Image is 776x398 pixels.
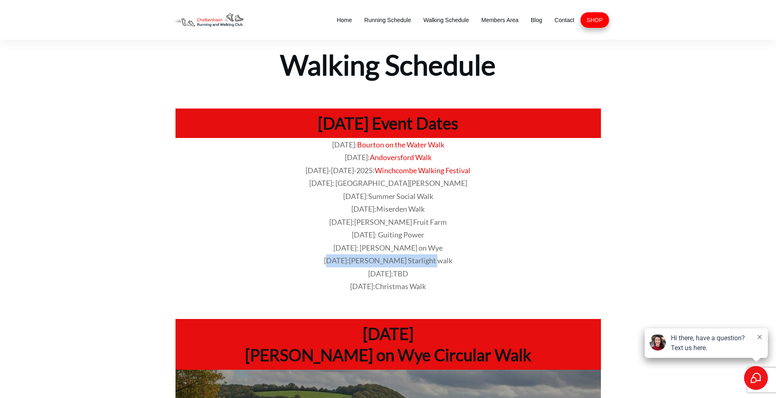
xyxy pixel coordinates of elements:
[168,41,609,83] h1: Walking Schedule
[337,14,352,26] a: Home
[180,323,597,344] h1: [DATE]
[376,204,425,213] span: Miserden Walk
[370,153,432,162] a: Andoversford Walk
[531,14,542,26] a: Blog
[329,217,447,226] span: [DATE]:
[375,282,426,291] span: Christmas Walk
[333,243,443,252] span: [DATE]: [PERSON_NAME] on Wye
[309,179,467,188] span: [DATE]: [GEOGRAPHIC_DATA][PERSON_NAME]
[350,282,426,291] span: [DATE]:
[368,269,408,278] span: [DATE]:
[555,14,574,26] a: Contact
[423,14,469,26] a: Walking Schedule
[349,256,452,265] span: [PERSON_NAME] Starlight walk
[167,8,250,32] img: Decathlon
[180,113,597,134] h1: [DATE] Event Dates
[345,153,370,162] span: [DATE]:
[375,166,470,175] a: Winchcombe Walking Festival
[357,140,444,149] a: Bourton on the Water Walk
[343,192,433,201] span: [DATE]:
[587,14,603,26] a: SHOP
[364,14,411,26] a: Running Schedule
[368,192,433,201] span: Summer Social Walk
[180,344,597,366] h1: [PERSON_NAME] on Wye Circular Walk
[481,14,518,26] a: Members Area
[352,230,424,239] span: [DATE]: Guiting Power
[324,256,452,265] span: [DATE]:
[332,140,357,149] span: [DATE]:
[393,269,408,278] span: TBD
[351,204,425,213] span: [DATE]:
[306,166,375,175] span: [DATE]-[DATE]-2025:
[354,217,447,226] span: [PERSON_NAME] Fruit Farm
